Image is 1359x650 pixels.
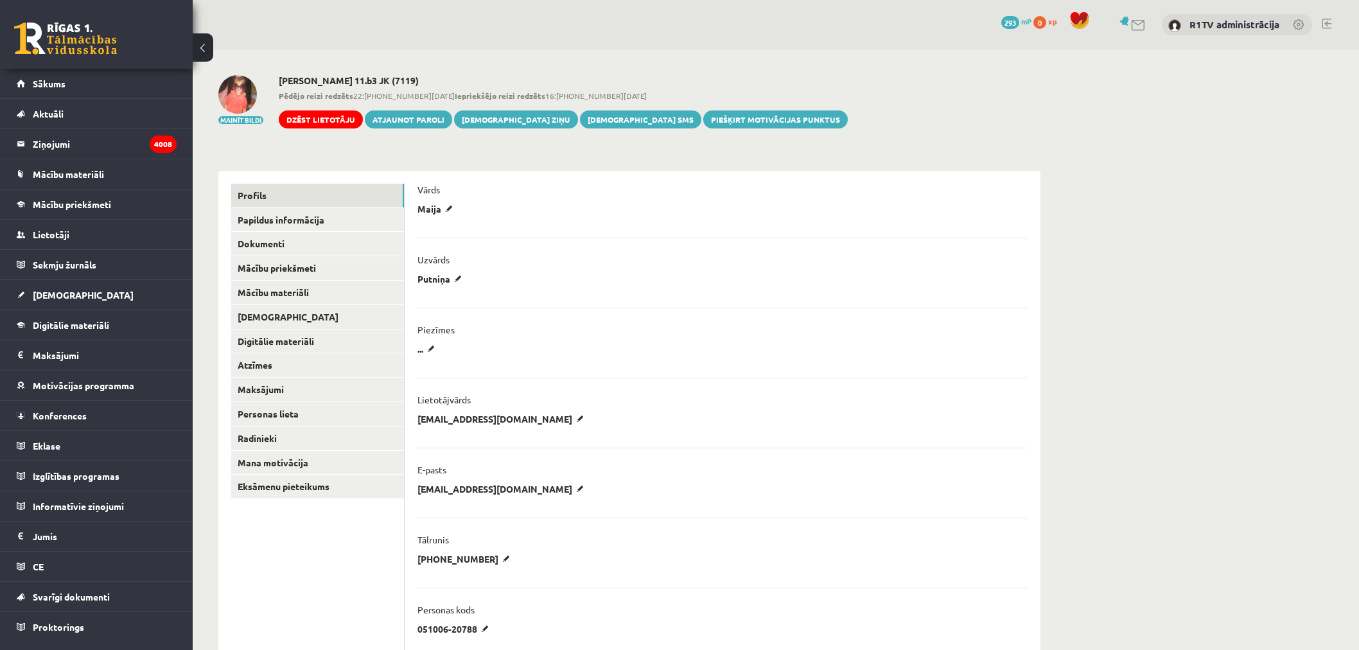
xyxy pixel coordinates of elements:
[17,612,177,642] a: Proktorings
[17,340,177,370] a: Maksājumi
[33,78,66,89] span: Sākums
[417,203,457,215] p: Maija
[17,220,177,249] a: Lietotāji
[231,232,404,256] a: Dokumenti
[231,184,404,207] a: Profils
[33,340,177,370] legend: Maksājumi
[33,591,110,602] span: Svarīgi dokumenti
[17,401,177,430] a: Konferences
[17,582,177,611] a: Svarīgi dokumenti
[17,159,177,189] a: Mācību materiāli
[17,99,177,128] a: Aktuāli
[33,129,177,159] legend: Ziņojumi
[417,324,455,335] p: Piezīmes
[279,75,848,86] h2: [PERSON_NAME] 11.b3 JK (7119)
[17,491,177,521] a: Informatīvie ziņojumi
[33,229,69,240] span: Lietotāji
[33,500,124,512] span: Informatīvie ziņojumi
[417,534,449,545] p: Tālrunis
[417,604,475,615] p: Personas kods
[218,116,263,124] button: Mainīt bildi
[1048,16,1057,26] span: xp
[218,75,257,114] img: Maija Putniņa
[17,280,177,310] a: [DEMOGRAPHIC_DATA]
[17,69,177,98] a: Sākums
[17,552,177,581] a: CE
[1189,18,1279,31] a: R1TV administrācija
[1168,19,1181,32] img: R1TV administrācija
[279,90,848,101] span: 22:[PHONE_NUMBER][DATE] 16:[PHONE_NUMBER][DATE]
[14,22,117,55] a: Rīgas 1. Tālmācības vidusskola
[150,136,177,153] i: 4008
[231,475,404,498] a: Eksāmenu pieteikums
[417,483,588,495] p: [EMAIL_ADDRESS][DOMAIN_NAME]
[17,250,177,279] a: Sekmju žurnāls
[231,208,404,232] a: Papildus informācija
[33,380,134,391] span: Motivācijas programma
[455,91,545,101] b: Iepriekšējo reizi redzēts
[454,110,578,128] a: [DEMOGRAPHIC_DATA] ziņu
[33,259,96,270] span: Sekmju žurnāls
[1001,16,1031,26] a: 293 mP
[231,426,404,450] a: Radinieki
[231,305,404,329] a: [DEMOGRAPHIC_DATA]
[33,440,60,452] span: Eklase
[33,168,104,180] span: Mācību materiāli
[279,110,363,128] a: Dzēst lietotāju
[417,273,466,285] p: Putniņa
[1021,16,1031,26] span: mP
[417,343,439,355] p: ...
[580,110,701,128] a: [DEMOGRAPHIC_DATA] SMS
[33,410,87,421] span: Konferences
[17,129,177,159] a: Ziņojumi4008
[33,319,109,331] span: Digitālie materiāli
[279,91,353,101] b: Pēdējo reizi redzēts
[417,464,446,475] p: E-pasts
[17,310,177,340] a: Digitālie materiāli
[417,623,493,635] p: 051006-20788
[17,522,177,551] a: Jumis
[417,553,514,565] p: [PHONE_NUMBER]
[1001,16,1019,29] span: 293
[33,108,64,119] span: Aktuāli
[417,184,440,195] p: Vārds
[703,110,848,128] a: Piešķirt motivācijas punktus
[231,353,404,377] a: Atzīmes
[417,413,588,425] p: [EMAIL_ADDRESS][DOMAIN_NAME]
[231,256,404,280] a: Mācību priekšmeti
[33,289,134,301] span: [DEMOGRAPHIC_DATA]
[231,281,404,304] a: Mācību materiāli
[17,461,177,491] a: Izglītības programas
[417,254,450,265] p: Uzvārds
[33,198,111,210] span: Mācību priekšmeti
[231,402,404,426] a: Personas lieta
[1033,16,1063,26] a: 0 xp
[33,470,119,482] span: Izglītības programas
[365,110,452,128] a: Atjaunot paroli
[231,451,404,475] a: Mana motivācija
[33,621,84,633] span: Proktorings
[1033,16,1046,29] span: 0
[417,394,471,405] p: Lietotājvārds
[33,531,57,542] span: Jumis
[17,371,177,400] a: Motivācijas programma
[231,378,404,401] a: Maksājumi
[17,189,177,219] a: Mācību priekšmeti
[231,329,404,353] a: Digitālie materiāli
[17,431,177,461] a: Eklase
[33,561,44,572] span: CE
